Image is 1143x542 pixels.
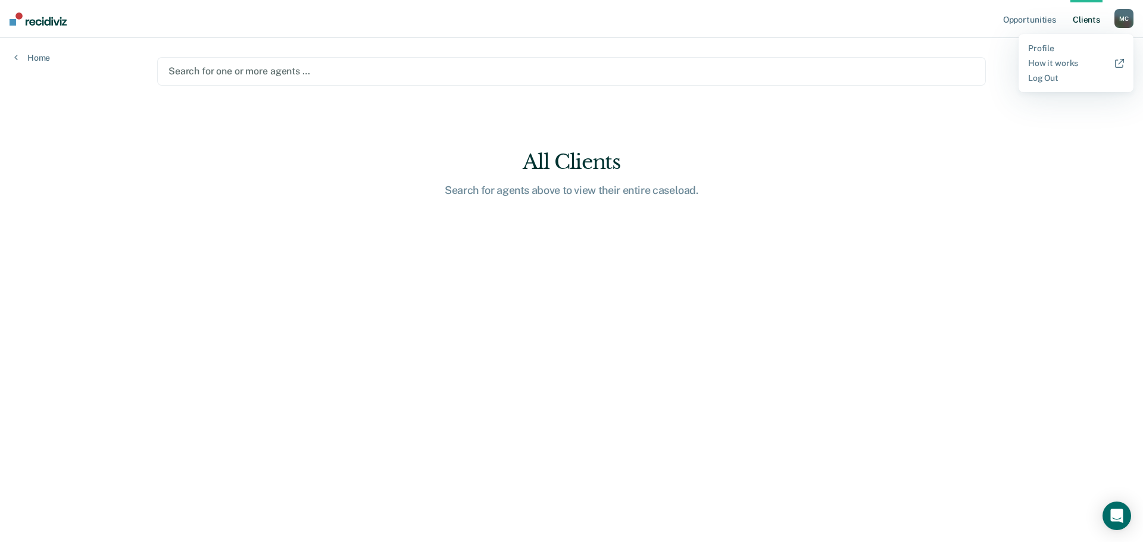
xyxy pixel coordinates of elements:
button: MC [1114,9,1133,28]
a: How it works [1028,58,1124,68]
div: Open Intercom Messenger [1103,502,1131,530]
a: Home [14,52,50,63]
a: Profile [1028,43,1124,54]
a: Log Out [1028,73,1124,83]
div: M C [1114,9,1133,28]
div: Search for agents above to view their entire caseload. [381,184,762,197]
div: All Clients [381,150,762,174]
img: Recidiviz [10,12,67,26]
